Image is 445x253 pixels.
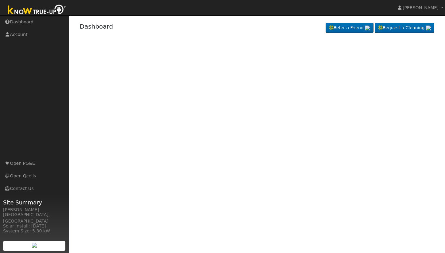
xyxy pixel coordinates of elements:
a: Dashboard [80,23,113,30]
span: Site Summary [3,198,66,207]
div: Solar Install: [DATE] [3,223,66,229]
div: [PERSON_NAME] [3,207,66,213]
img: Know True-Up [5,3,69,17]
div: [GEOGRAPHIC_DATA], [GEOGRAPHIC_DATA] [3,211,66,224]
div: System Size: 5.30 kW [3,228,66,234]
img: retrieve [32,243,37,248]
